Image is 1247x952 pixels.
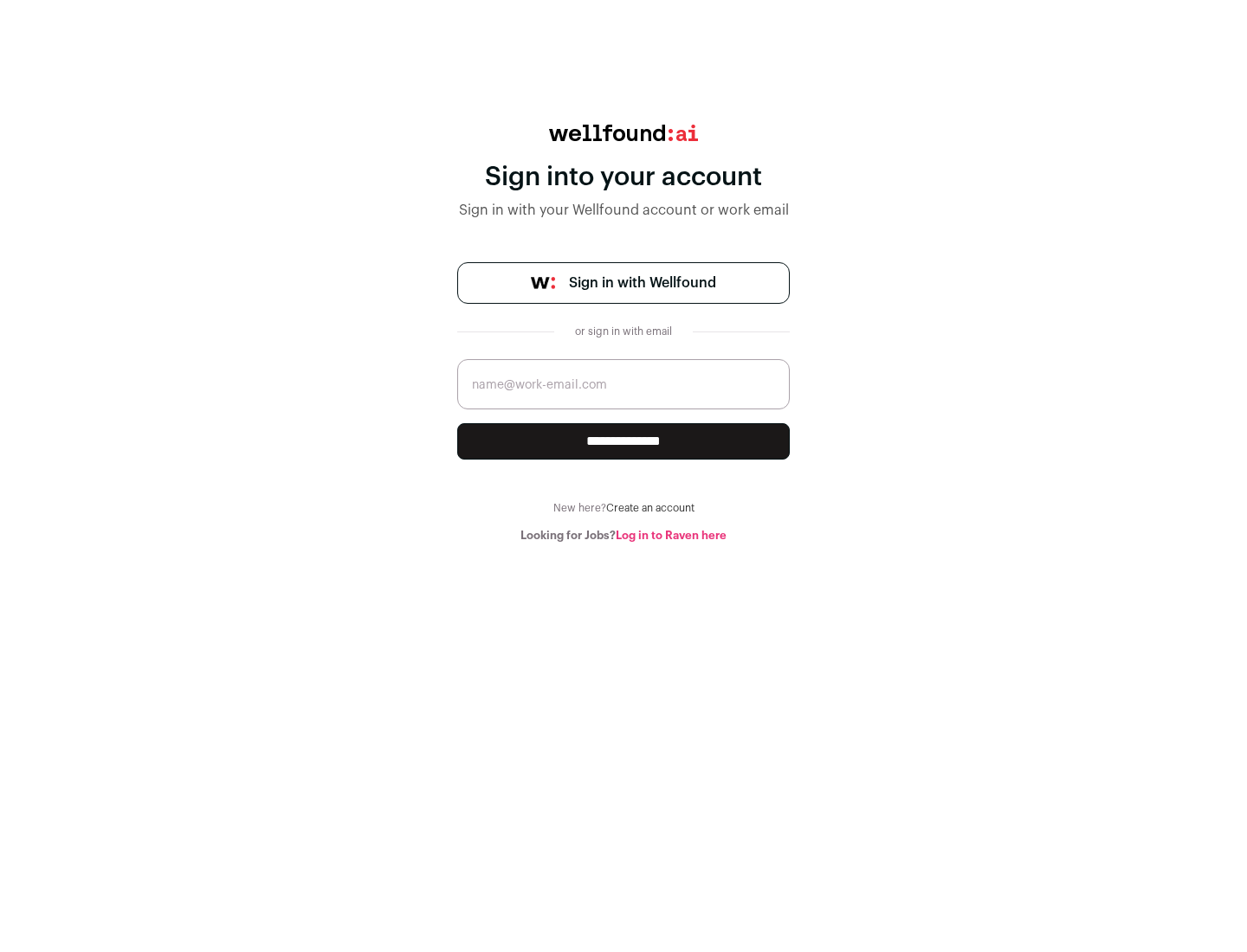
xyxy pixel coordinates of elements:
[457,529,790,543] div: Looking for Jobs?
[616,530,727,541] a: Log in to Raven here
[457,262,790,304] a: Sign in with Wellfound
[457,162,790,193] div: Sign into your account
[457,501,790,515] div: New here?
[568,325,679,338] div: or sign in with email
[457,359,790,409] input: name@work-email.com
[569,273,716,293] span: Sign in with Wellfound
[457,200,790,221] div: Sign in with your Wellfound account or work email
[606,503,695,513] a: Create an account
[531,277,555,289] img: wellfound-symbol-flush-black-fb3c872781a75f747ccb3a119075da62bfe97bd399995f84a933054e44a575c4.png
[549,125,698,141] img: wellfound:ai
